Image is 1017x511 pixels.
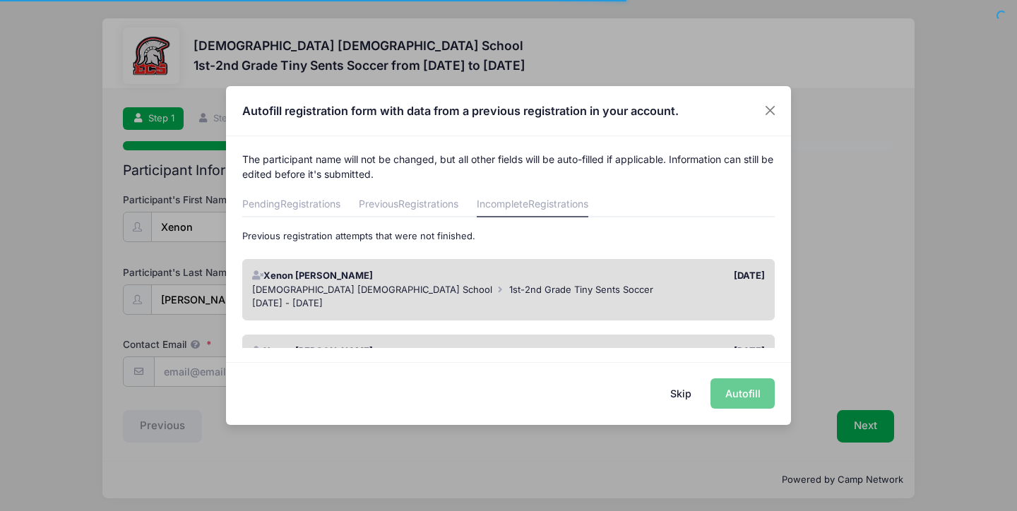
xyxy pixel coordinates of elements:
[758,98,783,124] button: Close
[242,152,775,181] p: The participant name will not be changed, but all other fields will be auto-filled if applicable....
[528,198,588,210] span: Registrations
[242,102,679,119] h4: Autofill registration form with data from a previous registration in your account.
[245,269,509,283] div: Xenon [PERSON_NAME]
[252,296,766,311] div: [DATE] - [DATE]
[242,229,775,244] p: Previous registration attempts that were not finished.
[656,378,706,409] button: Skip
[280,198,340,210] span: Registrations
[245,344,509,359] div: Xenon [PERSON_NAME]
[509,269,772,283] div: [DATE]
[398,198,458,210] span: Registrations
[252,284,492,295] span: [DEMOGRAPHIC_DATA] [DEMOGRAPHIC_DATA] School
[509,284,653,295] span: 1st-2nd Grade Tiny Sents Soccer
[509,344,772,359] div: [DATE]
[477,192,588,217] a: Incomplete
[242,192,340,217] a: Pending
[359,192,458,217] a: Previous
